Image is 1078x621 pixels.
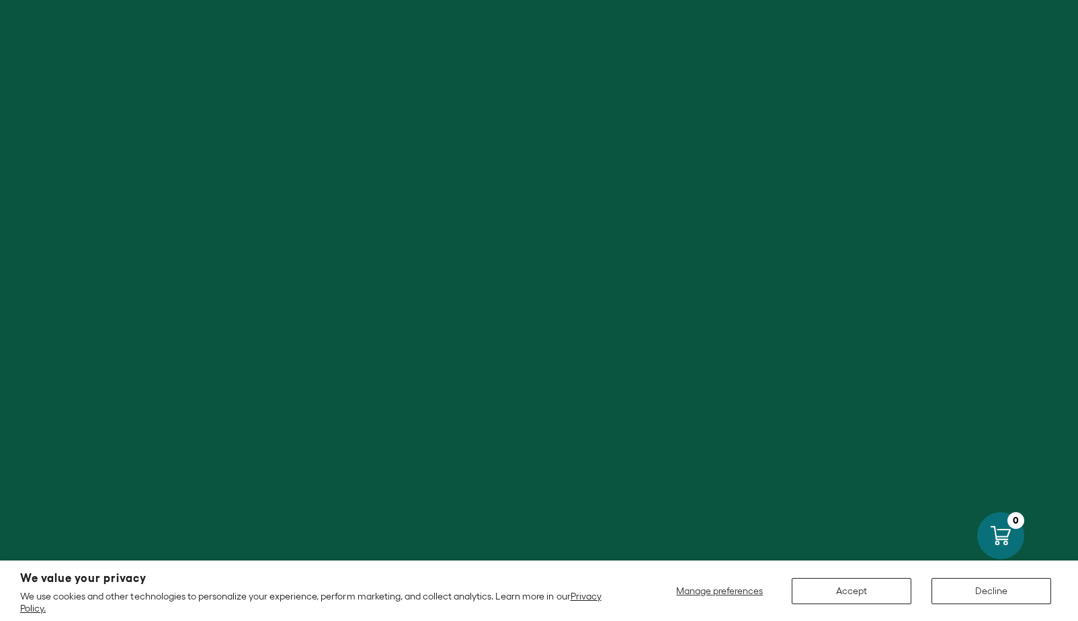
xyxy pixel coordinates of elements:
button: Manage preferences [668,578,772,604]
span: Manage preferences [676,585,763,596]
h2: We value your privacy [20,573,616,584]
p: We use cookies and other technologies to personalize your experience, perform marketing, and coll... [20,590,616,614]
button: Decline [931,578,1051,604]
div: 0 [1007,512,1024,529]
button: Accept [792,578,911,604]
a: Privacy Policy. [20,591,602,614]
